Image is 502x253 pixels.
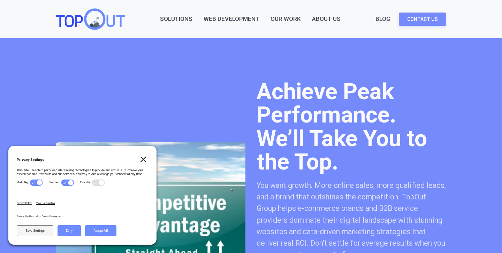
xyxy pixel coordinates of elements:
[375,14,390,24] a: Blog
[399,13,446,26] a: Contact Us
[257,80,446,174] h1: Achieve Peak Performance. We’ll Take You to the Top.
[204,14,259,24] a: Web Development
[312,14,341,24] div: About Us
[271,14,301,24] a: Our Work
[160,14,192,24] a: Solutions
